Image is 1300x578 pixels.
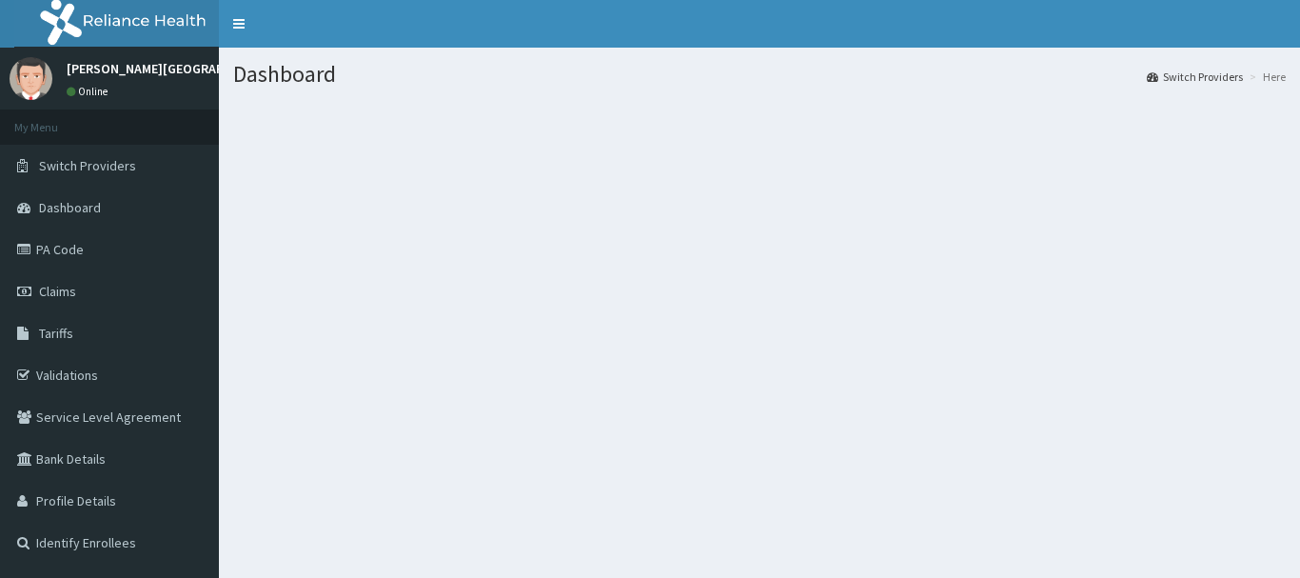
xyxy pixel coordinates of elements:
[10,57,52,100] img: User Image
[67,85,112,98] a: Online
[39,157,136,174] span: Switch Providers
[233,62,1286,87] h1: Dashboard
[67,62,286,75] p: [PERSON_NAME][GEOGRAPHIC_DATA]
[1245,69,1286,85] li: Here
[39,325,73,342] span: Tariffs
[1147,69,1243,85] a: Switch Providers
[39,199,101,216] span: Dashboard
[39,283,76,300] span: Claims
